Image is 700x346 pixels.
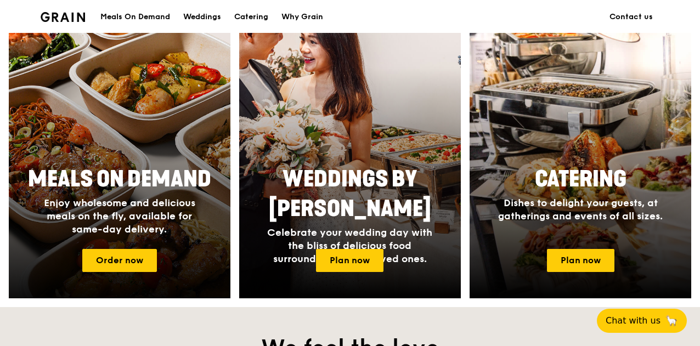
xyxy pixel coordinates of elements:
[100,1,170,33] div: Meals On Demand
[470,9,691,298] a: CateringDishes to delight your guests, at gatherings and events of all sizes.Plan now
[28,166,211,192] span: Meals On Demand
[547,249,614,272] a: Plan now
[267,226,432,265] span: Celebrate your wedding day with the bliss of delicious food surrounded by your loved ones.
[234,1,268,33] div: Catering
[281,1,323,33] div: Why Grain
[9,9,230,298] a: Meals On DemandEnjoy wholesome and delicious meals on the fly, available for same-day delivery.Or...
[239,9,461,298] a: Weddings by [PERSON_NAME]Celebrate your wedding day with the bliss of delicious food surrounded b...
[606,314,661,327] span: Chat with us
[183,1,221,33] div: Weddings
[228,1,275,33] a: Catering
[82,249,157,272] a: Order now
[275,1,330,33] a: Why Grain
[316,249,383,272] a: Plan now
[603,1,659,33] a: Contact us
[41,12,85,22] img: Grain
[269,166,431,222] span: Weddings by [PERSON_NAME]
[535,166,626,192] span: Catering
[597,309,687,333] button: Chat with us🦙
[665,314,678,327] span: 🦙
[44,197,195,235] span: Enjoy wholesome and delicious meals on the fly, available for same-day delivery.
[498,197,663,222] span: Dishes to delight your guests, at gatherings and events of all sizes.
[177,1,228,33] a: Weddings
